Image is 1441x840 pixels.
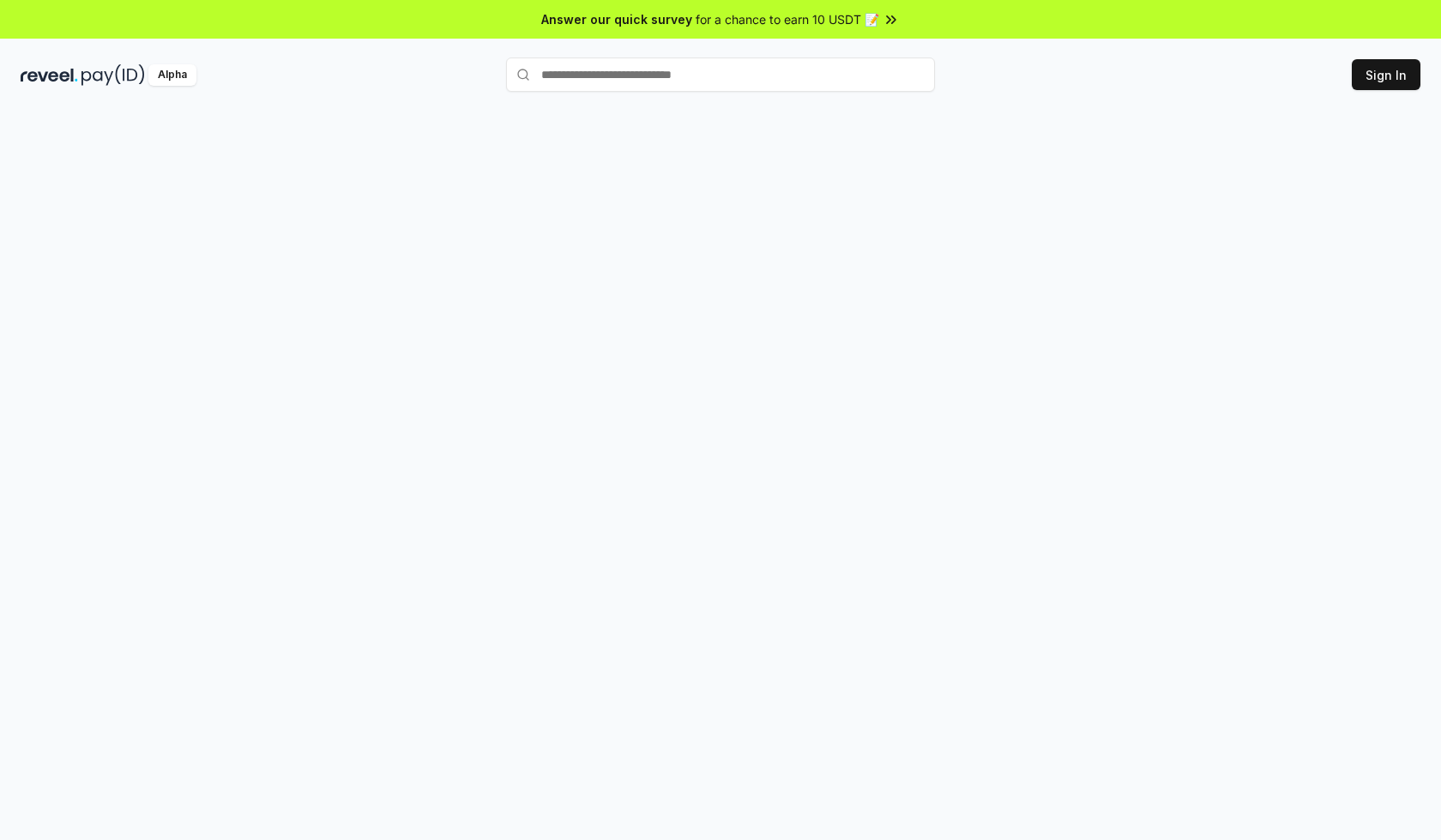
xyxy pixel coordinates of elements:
[541,10,692,28] span: Answer our quick survey
[81,64,145,86] img: pay_id
[1352,59,1420,90] button: Sign In
[148,64,196,86] div: Alpha
[21,64,78,86] img: reveel_dark
[696,10,879,28] span: for a chance to earn 10 USDT 📝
